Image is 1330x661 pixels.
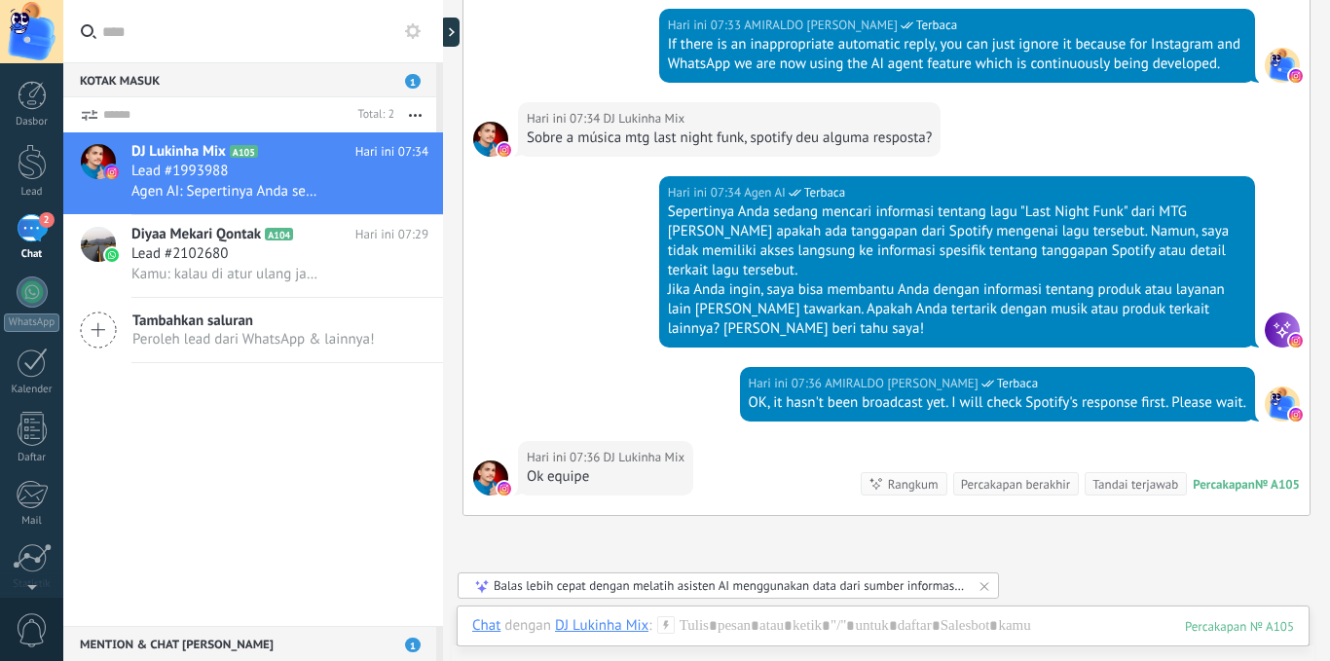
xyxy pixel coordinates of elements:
[804,183,845,202] span: Terbaca
[131,182,321,201] span: Agen AI: Sepertinya Anda sedang mencari informasi tentang lagu "Last Night Funk" dari MTG dan apa...
[527,467,684,487] div: Ok equipe
[394,97,436,132] button: Lainnya
[230,145,258,158] span: A105
[4,313,59,332] div: WhatsApp
[355,225,428,244] span: Hari ini 07:29
[527,129,932,148] div: Sobre a música mtg last night funk, spotify deu alguma resposta?
[494,577,965,594] div: Balas lebih cepat dengan melatih asisten AI menggunakan data dari sumber informasimu
[132,312,375,330] span: Tambahkan saluran
[63,215,443,297] a: avatariconDiyaa Mekari QontakA104Hari ini 07:29Lead #2102680Kamu: kalau di atur ulang jadwal nya ...
[1092,475,1178,494] div: Tandai terjawab
[131,225,261,244] span: Diyaa Mekari Qontak
[1265,48,1300,83] span: AMIRALDO ALDIANSYAH
[527,448,604,467] div: Hari ini 07:36
[604,448,685,467] span: DJ Lukinha Mix
[1265,312,1300,348] span: Agen AI
[4,186,60,199] div: Lead
[749,374,826,393] div: Hari ini 07:36
[405,74,421,89] span: 1
[63,132,443,214] a: avatariconDJ Lukinha MixA105Hari ini 07:34Lead #1993988Agen AI: Sepertinya Anda sedang mencari in...
[1289,334,1303,348] img: instagram.svg
[498,482,511,496] img: instagram.svg
[668,16,745,35] div: Hari ini 07:33
[1255,476,1300,493] div: № A105
[131,162,228,181] span: Lead #1993988
[132,330,375,349] span: Peroleh lead dari WhatsApp & lainnya!
[744,16,898,35] span: AMIRALDO ALDIANSYAH (Kantor Penjualan)
[1193,476,1255,493] div: Percakapan
[825,374,979,393] span: AMIRALDO ALDIANSYAH (Kantor Penjualan)
[1185,618,1294,635] div: 105
[4,384,60,396] div: Kalender
[131,244,228,264] span: Lead #2102680
[668,35,1246,74] div: If there is an inappropriate automatic reply, you can just ignore it because for Instagram and Wh...
[648,616,651,636] span: :
[440,18,460,47] div: Tampilkan
[131,265,321,283] span: Kamu: kalau di atur ulang jadwal nya apa bisa kak ?
[63,62,436,97] div: Kotak masuk
[63,626,436,661] div: Mention & Chat [PERSON_NAME]
[961,475,1071,494] div: Percakapan berakhir
[744,183,786,202] span: Agen AI
[1265,386,1300,422] span: AMIRALDO ALDIANSYAH
[131,142,226,162] span: DJ Lukinha Mix
[504,616,551,636] span: dengan
[4,515,60,528] div: Mail
[888,475,939,494] div: Rangkum
[105,248,119,262] img: icon
[668,202,1246,280] div: Sepertinya Anda sedang mencari informasi tentang lagu "Last Night Funk" dari MTG [PERSON_NAME] ap...
[105,165,119,179] img: icon
[668,280,1246,339] div: Jika Anda ingin, saya bisa membantu Anda dengan informasi tentang produk atau layanan lain [PERSO...
[997,374,1038,393] span: Terbaca
[4,452,60,464] div: Daftar
[473,122,508,157] span: DJ Lukinha Mix
[265,228,293,240] span: A104
[39,212,55,228] span: 2
[555,616,648,634] div: DJ Lukinha Mix
[668,183,745,202] div: Hari ini 07:34
[1289,69,1303,83] img: instagram.svg
[527,109,604,129] div: Hari ini 07:34
[351,105,394,125] div: Total: 2
[4,248,60,261] div: Chat
[355,142,428,162] span: Hari ini 07:34
[749,393,1246,413] div: OK, it hasn't been broadcast yet. I will check Spotify's response first. Please wait.
[473,460,508,496] span: DJ Lukinha Mix
[604,109,685,129] span: DJ Lukinha Mix
[916,16,957,35] span: Terbaca
[498,143,511,157] img: instagram.svg
[405,638,421,652] span: 1
[1289,408,1303,422] img: instagram.svg
[4,116,60,129] div: Dasbor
